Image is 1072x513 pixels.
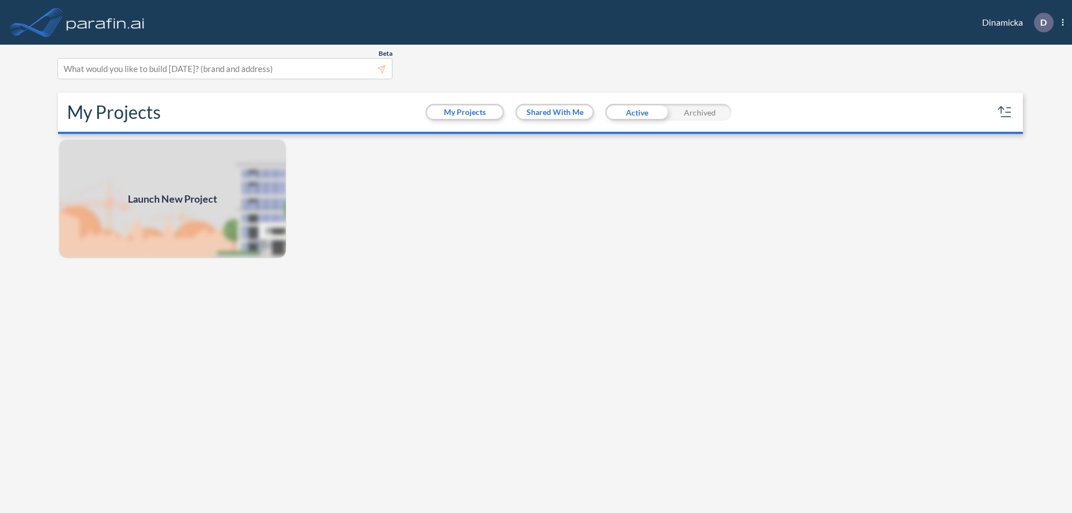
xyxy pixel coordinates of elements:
[67,102,161,123] h2: My Projects
[427,106,502,119] button: My Projects
[517,106,592,119] button: Shared With Me
[58,138,287,259] img: add
[1040,17,1047,27] p: D
[64,11,147,33] img: logo
[605,104,668,121] div: Active
[128,191,217,207] span: Launch New Project
[668,104,731,121] div: Archived
[379,49,393,58] span: Beta
[996,103,1014,121] button: sort
[58,138,287,259] a: Launch New Project
[965,13,1064,32] div: Dinamicka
